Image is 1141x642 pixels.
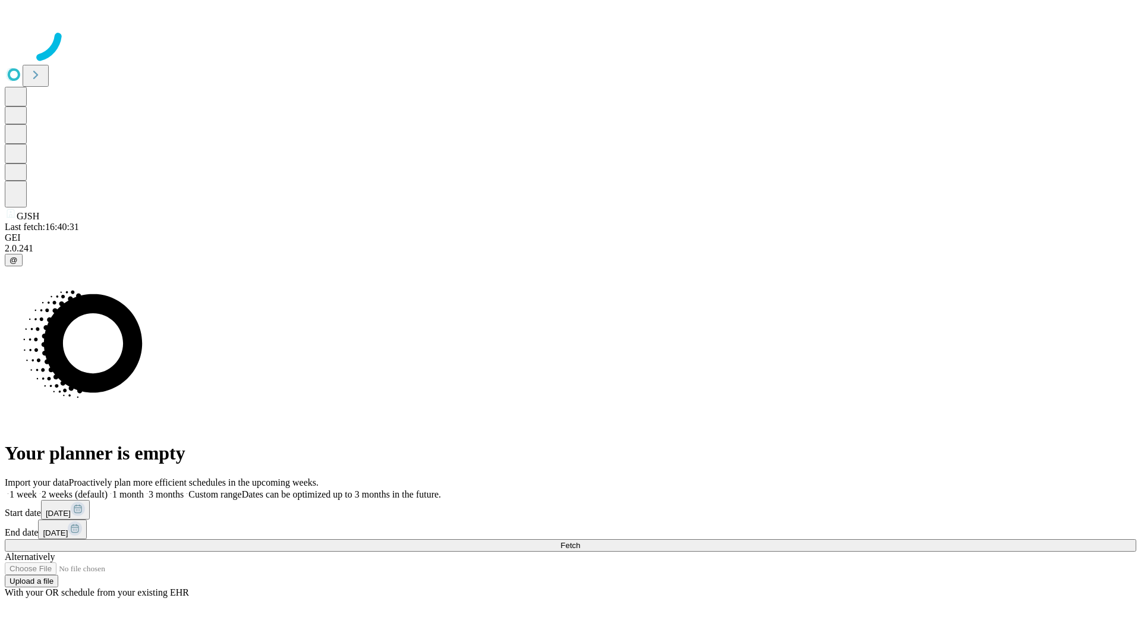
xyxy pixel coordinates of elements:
[43,528,68,537] span: [DATE]
[38,520,87,539] button: [DATE]
[5,243,1136,254] div: 2.0.241
[42,489,108,499] span: 2 weeks (default)
[5,232,1136,243] div: GEI
[5,500,1136,520] div: Start date
[560,541,580,550] span: Fetch
[5,254,23,266] button: @
[69,477,319,487] span: Proactively plan more efficient schedules in the upcoming weeks.
[17,211,39,221] span: GJSH
[10,256,18,265] span: @
[41,500,90,520] button: [DATE]
[5,520,1136,539] div: End date
[242,489,441,499] span: Dates can be optimized up to 3 months in the future.
[5,539,1136,552] button: Fetch
[5,222,79,232] span: Last fetch: 16:40:31
[5,587,189,597] span: With your OR schedule from your existing EHR
[10,489,37,499] span: 1 week
[5,477,69,487] span: Import your data
[46,509,71,518] span: [DATE]
[188,489,241,499] span: Custom range
[5,442,1136,464] h1: Your planner is empty
[5,552,55,562] span: Alternatively
[112,489,144,499] span: 1 month
[5,575,58,587] button: Upload a file
[149,489,184,499] span: 3 months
